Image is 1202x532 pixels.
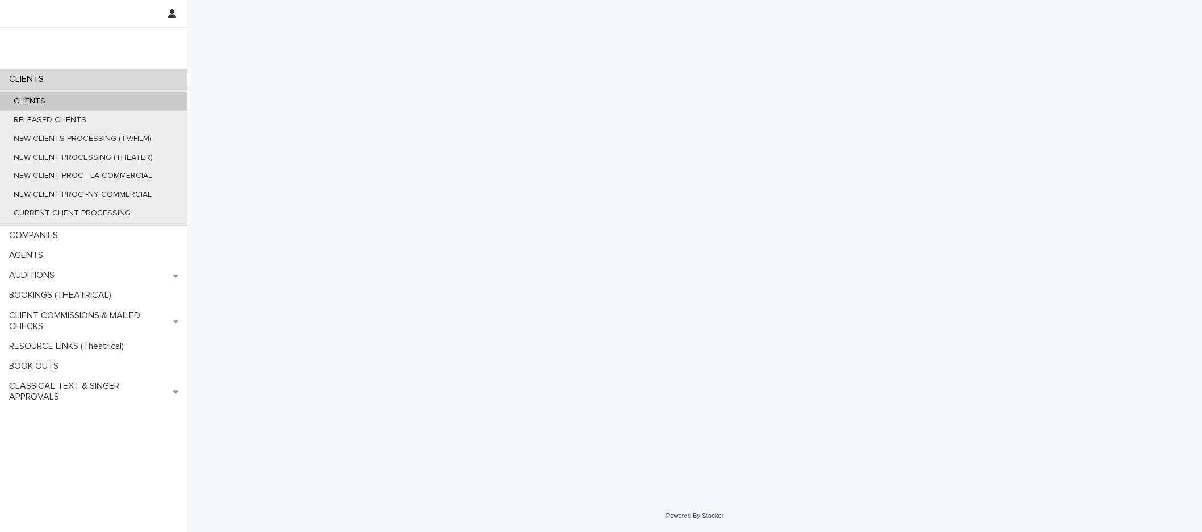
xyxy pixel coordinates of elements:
[5,153,162,163] p: NEW CLIENT PROCESSING (THEATER)
[5,134,161,144] p: NEW CLIENTS PROCESSING (TV/FILM)
[5,361,68,372] p: BOOK OUTS
[5,190,161,199] p: NEW CLIENT PROC -NY COMMERCIAL
[5,171,161,181] p: NEW CLIENT PROC - LA COMMERCIAL
[5,74,53,85] p: CLIENTS
[5,209,140,218] p: CURRENT CLIENT PROCESSING
[666,512,723,519] a: Powered By Stacker
[5,310,173,332] p: CLIENT COMMISSIONS & MAILED CHECKS
[5,381,173,402] p: CLASSICAL TEXT & SINGER APPROVALS
[5,290,120,301] p: BOOKINGS (THEATRICAL)
[5,230,67,241] p: COMPANIES
[5,115,95,125] p: RELEASED CLIENTS
[5,97,55,106] p: CLIENTS
[5,270,64,281] p: AUDITIONS
[5,341,133,352] p: RESOURCE LINKS (Theatrical)
[5,250,52,261] p: AGENTS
